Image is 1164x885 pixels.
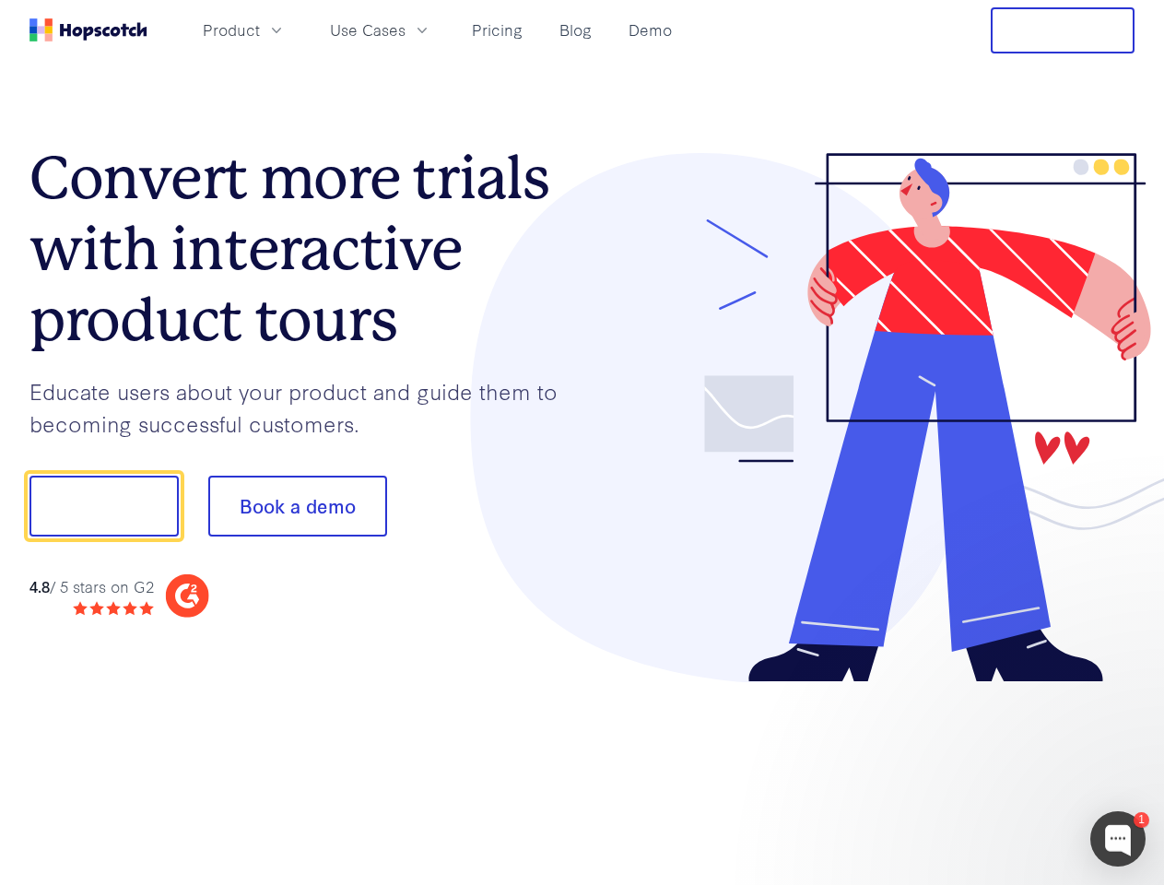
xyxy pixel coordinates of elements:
button: Book a demo [208,476,387,537]
button: Show me! [29,476,179,537]
a: Home [29,18,147,41]
button: Use Cases [319,15,442,45]
a: Demo [621,15,679,45]
button: Free Trial [991,7,1135,53]
div: 1 [1134,812,1149,828]
div: / 5 stars on G2 [29,575,154,598]
h1: Convert more trials with interactive product tours [29,143,582,355]
p: Educate users about your product and guide them to becoming successful customers. [29,375,582,439]
span: Product [203,18,260,41]
a: Blog [552,15,599,45]
a: Pricing [464,15,530,45]
button: Product [192,15,297,45]
strong: 4.8 [29,575,50,596]
span: Use Cases [330,18,406,41]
